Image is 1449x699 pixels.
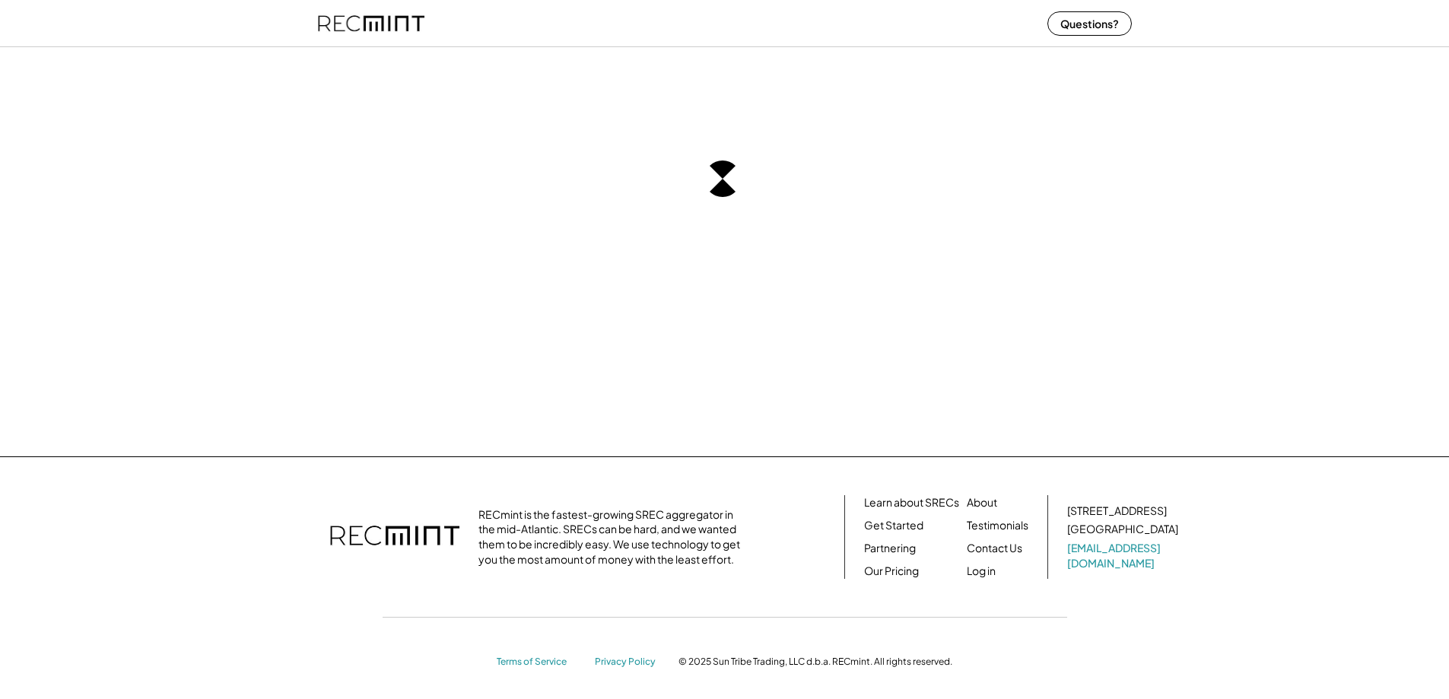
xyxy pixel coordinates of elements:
div: [STREET_ADDRESS] [1067,504,1167,519]
a: Get Started [864,518,923,533]
div: © 2025 Sun Tribe Trading, LLC d.b.a. RECmint. All rights reserved. [678,656,952,668]
a: Learn about SRECs [864,495,959,510]
a: [EMAIL_ADDRESS][DOMAIN_NAME] [1067,541,1181,570]
img: recmint-logotype%403x.png [330,510,459,564]
img: recmint-logotype%403x%20%281%29.jpeg [318,3,424,43]
a: Privacy Policy [595,656,663,669]
div: RECmint is the fastest-growing SREC aggregator in the mid-Atlantic. SRECs can be hard, and we wan... [478,507,748,567]
div: [GEOGRAPHIC_DATA] [1067,522,1178,537]
a: About [967,495,997,510]
a: Partnering [864,541,916,556]
a: Terms of Service [497,656,580,669]
a: Log in [967,564,996,579]
button: Questions? [1047,11,1132,36]
a: Our Pricing [864,564,919,579]
a: Contact Us [967,541,1022,556]
a: Testimonials [967,518,1028,533]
